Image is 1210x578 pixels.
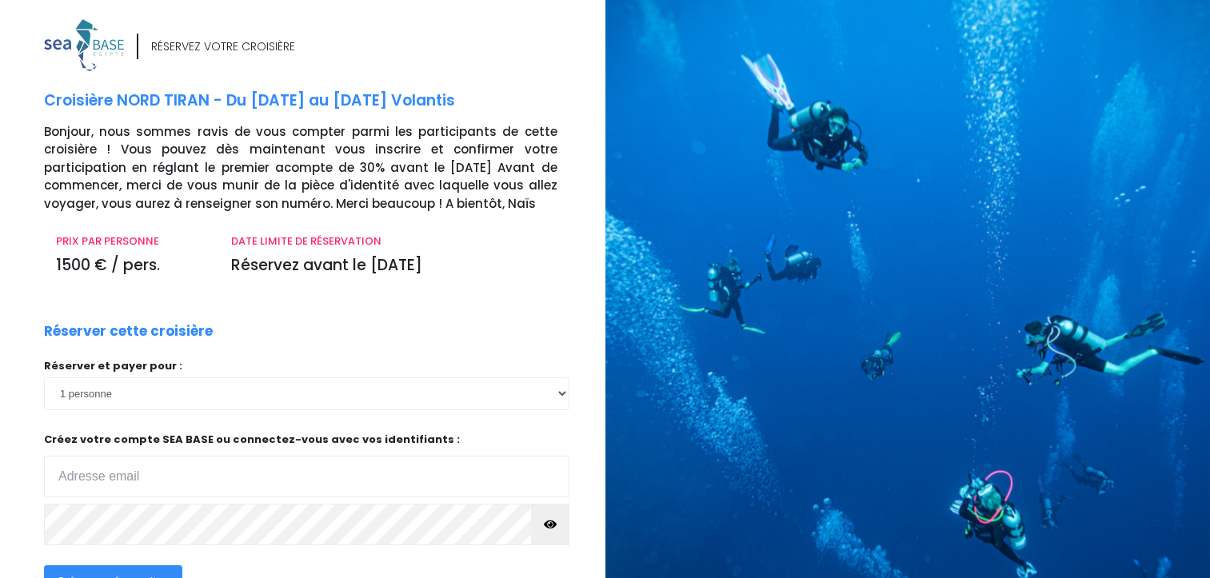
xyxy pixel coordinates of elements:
[44,358,569,374] p: Réserver et payer pour :
[151,38,295,55] div: RÉSERVEZ VOTRE CROISIÈRE
[231,233,557,249] p: DATE LIMITE DE RÉSERVATION
[44,432,569,498] p: Créez votre compte SEA BASE ou connectez-vous avec vos identifiants :
[44,321,213,342] p: Réserver cette croisière
[44,123,593,213] p: Bonjour, nous sommes ravis de vous compter parmi les participants de cette croisière ! Vous pouve...
[231,254,557,277] p: Réservez avant le [DATE]
[44,90,593,113] p: Croisière NORD TIRAN - Du [DATE] au [DATE] Volantis
[44,19,124,71] img: logo_color1.png
[56,254,207,277] p: 1500 € / pers.
[44,456,569,497] input: Adresse email
[56,233,207,249] p: PRIX PAR PERSONNE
